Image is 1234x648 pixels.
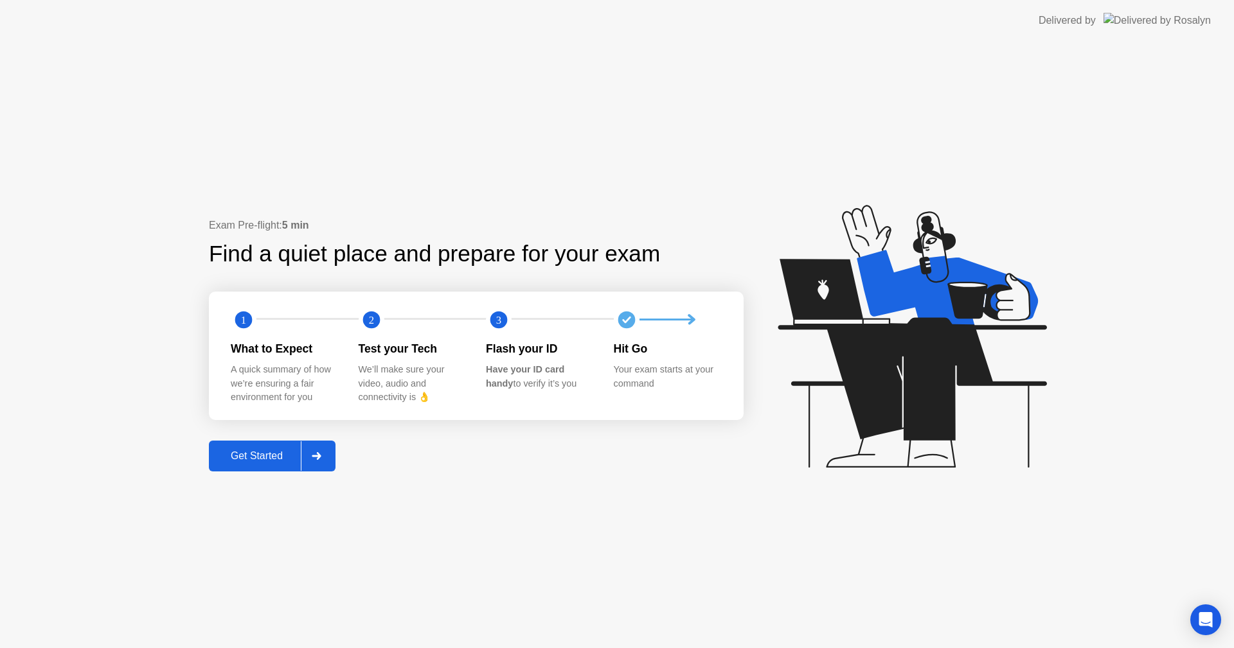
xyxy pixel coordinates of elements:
div: Hit Go [614,340,721,357]
div: Exam Pre-flight: [209,218,744,233]
b: 5 min [282,220,309,231]
div: to verify it’s you [486,363,593,390]
div: Find a quiet place and prepare for your exam [209,237,662,271]
div: What to Expect [231,340,338,357]
div: Flash your ID [486,340,593,357]
div: Your exam starts at your command [614,363,721,390]
div: Test your Tech [359,340,466,357]
div: A quick summary of how we’re ensuring a fair environment for you [231,363,338,405]
div: Open Intercom Messenger [1190,604,1221,635]
img: Delivered by Rosalyn [1104,13,1211,28]
text: 1 [241,313,246,326]
button: Get Started [209,441,335,471]
b: Have your ID card handy [486,364,564,389]
div: Get Started [213,450,301,462]
div: Delivered by [1039,13,1096,28]
text: 3 [496,313,501,326]
text: 2 [368,313,373,326]
div: We’ll make sure your video, audio and connectivity is 👌 [359,363,466,405]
